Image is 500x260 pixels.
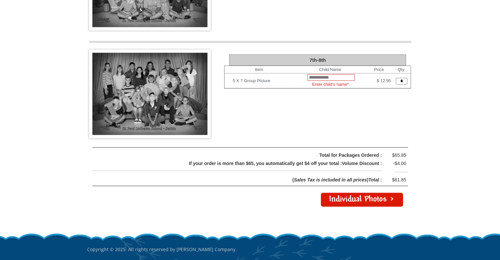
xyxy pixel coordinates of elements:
[367,74,391,88] td: $ 12.95
[109,151,382,159] div: Total for Packages Ordered :
[225,66,293,74] th: Item
[321,193,403,207] a: Individual Photos >
[233,76,293,86] td: 5 X 7 Group Picture
[387,159,406,168] div: -$4.00
[387,151,406,159] div: $65.85
[229,55,406,66] div: 7th-8th
[367,66,391,74] th: Price
[89,50,211,138] img: 7th-8th
[109,159,382,168] div: If your order is more than $65, you automatically get $4 off your total
[312,82,350,87] span: Enter child’s name .
[342,161,382,166] span: Volume Discount :
[369,177,382,182] span: Total :
[293,66,367,74] th: Child Name
[294,177,367,182] span: Sales Tax is included in all prices
[93,176,382,184] div: ( )
[387,176,406,184] div: $61.85
[391,66,411,74] th: Qty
